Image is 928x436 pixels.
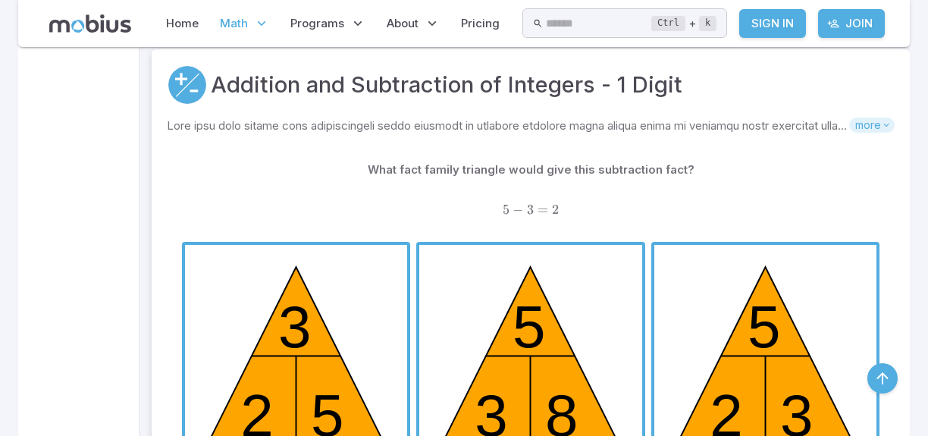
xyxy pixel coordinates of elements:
kbd: k [699,16,716,31]
a: Pricing [456,6,504,41]
span: 2 [552,202,559,218]
kbd: Ctrl [651,16,685,31]
span: About [387,15,419,32]
div: + [651,14,716,33]
p: What fact family triangle would give this subtraction fact? [368,162,694,178]
a: Sign In [739,9,806,38]
span: 5 [503,202,509,218]
span: = [538,202,548,218]
span: Math [220,15,248,32]
span: Programs [290,15,344,32]
p: Lore ipsu dolo sitame cons adipiscingeli seddo eiusmodt in utlabore etdolore magna aliqua enima m... [167,118,849,134]
a: Join [818,9,885,38]
span: − [513,202,523,218]
a: Home [161,6,203,41]
a: Addition and Subtraction [167,64,208,105]
a: Addition and Subtraction of Integers - 1 Digit [211,68,682,102]
span: 3 [527,202,534,218]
